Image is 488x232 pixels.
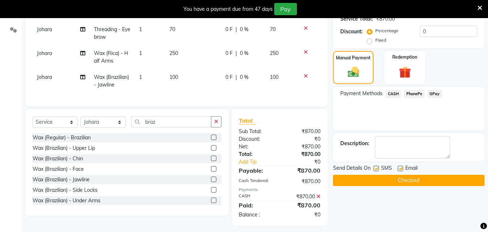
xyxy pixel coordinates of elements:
[280,166,326,175] div: ₹870.00
[240,73,249,81] span: 0 %
[169,50,178,56] span: 250
[233,151,280,158] div: Total:
[274,3,297,15] button: Pay
[233,178,280,185] div: Cash Tendered:
[239,117,255,125] span: Total
[233,193,280,201] div: CASH
[33,186,98,194] div: Wax (Brazilian) - Side Locks
[37,74,52,80] span: Johara
[395,65,415,80] img: _gift.svg
[280,128,326,135] div: ₹870.00
[139,74,142,80] span: 1
[233,166,280,175] div: Payable:
[33,134,91,142] div: Wax (Regular) - Brazilian
[340,28,363,35] div: Discount:
[33,165,84,173] div: Wax (Brazilian) - Face
[33,197,100,204] div: Wax (Brazilian) - Under Arms
[233,158,287,166] a: Add Tip
[270,26,276,33] span: 70
[375,37,386,43] label: Fixed
[169,26,175,33] span: 70
[236,50,237,57] span: |
[405,164,418,173] span: Email
[131,116,211,127] input: Search or Scan
[233,128,280,135] div: Sub Total:
[333,164,371,173] span: Send Details On
[239,187,320,193] div: Payments
[233,211,280,219] div: Balance :
[270,74,278,80] span: 100
[240,50,249,57] span: 0 %
[94,26,130,40] span: Threading - Eyebrow
[270,50,278,56] span: 250
[33,176,90,184] div: Wax (Brazilian) - Jawline
[288,158,326,166] div: ₹0
[280,135,326,143] div: ₹0
[404,90,424,98] span: PhonePe
[233,143,280,151] div: Net:
[139,26,142,33] span: 1
[381,164,392,173] span: SMS
[225,26,233,33] span: 0 F
[427,90,442,98] span: GPay
[240,26,249,33] span: 0 %
[344,66,363,79] img: _cash.svg
[280,201,326,210] div: ₹870.00
[280,143,326,151] div: ₹870.00
[33,155,83,163] div: Wax (Brazilian) - Chin
[340,15,373,23] div: Service Total:
[375,28,398,34] label: Percentage
[37,50,52,56] span: Johara
[376,15,395,23] div: ₹870.00
[392,54,417,60] label: Redemption
[280,211,326,219] div: ₹0
[139,50,142,56] span: 1
[183,5,273,13] div: You have a payment due from 47 days
[225,73,233,81] span: 0 F
[340,140,369,147] div: Description:
[233,201,280,210] div: Paid:
[94,50,128,64] span: Wax (Rica) - Half Arms
[280,178,326,185] div: ₹870.00
[94,74,129,88] span: Wax (Brazilian) - Jawline
[236,26,237,33] span: |
[280,193,326,201] div: ₹870.00
[340,90,383,97] span: Payment Methods
[33,144,95,152] div: Wax (Brazilian) - Upper Lip
[37,26,52,33] span: Johara
[236,73,237,81] span: |
[336,55,371,61] label: Manual Payment
[233,135,280,143] div: Discount:
[280,151,326,158] div: ₹870.00
[385,90,401,98] span: CASH
[333,175,484,186] button: Checkout
[225,50,233,57] span: 0 F
[169,74,178,80] span: 100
